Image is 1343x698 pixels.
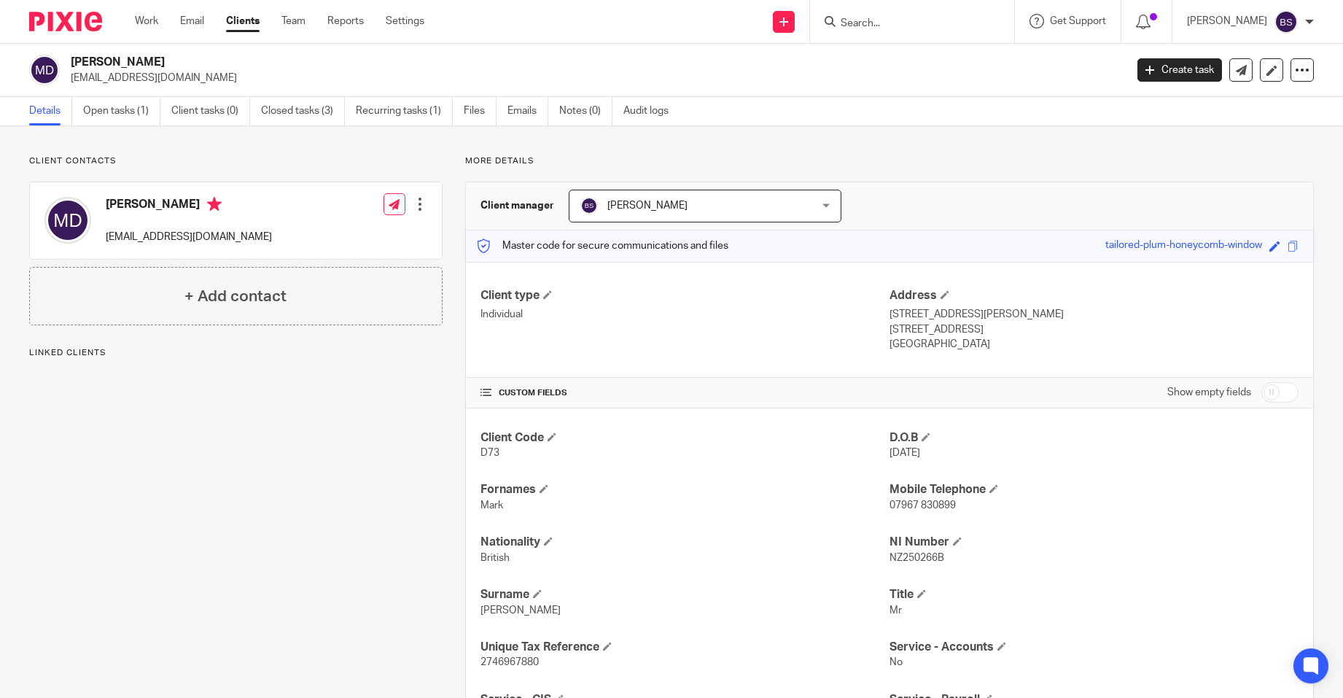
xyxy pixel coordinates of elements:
[890,337,1299,352] p: [GEOGRAPHIC_DATA]
[623,97,680,125] a: Audit logs
[890,657,903,667] span: No
[71,71,1116,85] p: [EMAIL_ADDRESS][DOMAIN_NAME]
[29,347,443,359] p: Linked clients
[29,12,102,31] img: Pixie
[71,55,906,70] h2: [PERSON_NAME]
[559,97,612,125] a: Notes (0)
[281,14,305,28] a: Team
[480,198,554,213] h3: Client manager
[480,288,890,303] h4: Client type
[1167,385,1251,400] label: Show empty fields
[207,197,222,212] i: Primary
[29,97,72,125] a: Details
[1137,58,1222,82] a: Create task
[480,553,510,563] span: British
[1274,10,1298,34] img: svg%3E
[135,14,158,28] a: Work
[29,155,443,167] p: Client contacts
[327,14,364,28] a: Reports
[386,14,424,28] a: Settings
[480,535,890,550] h4: Nationality
[1050,16,1106,26] span: Get Support
[607,201,688,211] span: [PERSON_NAME]
[480,307,890,322] p: Individual
[477,239,728,253] p: Master code for secure communications and files
[180,14,204,28] a: Email
[171,97,250,125] a: Client tasks (0)
[480,640,890,655] h4: Unique Tax Reference
[44,197,91,244] img: svg%3E
[226,14,260,28] a: Clients
[890,430,1299,446] h4: D.O.B
[890,553,944,563] span: NZ250266B
[1187,14,1267,28] p: [PERSON_NAME]
[890,482,1299,497] h4: Mobile Telephone
[890,322,1299,337] p: [STREET_ADDRESS]
[890,288,1299,303] h4: Address
[106,197,272,215] h4: [PERSON_NAME]
[890,307,1299,322] p: [STREET_ADDRESS][PERSON_NAME]
[480,387,890,399] h4: CUSTOM FIELDS
[507,97,548,125] a: Emails
[580,197,598,214] img: svg%3E
[464,97,497,125] a: Files
[480,430,890,446] h4: Client Code
[890,535,1299,550] h4: NI Number
[890,640,1299,655] h4: Service - Accounts
[480,587,890,602] h4: Surname
[29,55,60,85] img: svg%3E
[480,605,561,616] span: [PERSON_NAME]
[480,482,890,497] h4: Fornames
[890,587,1299,602] h4: Title
[261,97,345,125] a: Closed tasks (3)
[890,605,902,616] span: Mr
[465,155,1314,167] p: More details
[839,18,970,31] input: Search
[890,448,920,458] span: [DATE]
[480,500,503,511] span: Mark
[480,657,539,667] span: 2746967880
[184,285,287,308] h4: + Add contact
[106,230,272,244] p: [EMAIL_ADDRESS][DOMAIN_NAME]
[356,97,453,125] a: Recurring tasks (1)
[1105,238,1262,255] div: tailored-plum-honeycomb-window
[890,500,956,511] span: 07967 830899
[83,97,160,125] a: Open tasks (1)
[480,448,499,458] span: D73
